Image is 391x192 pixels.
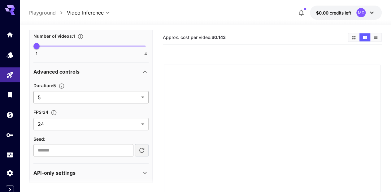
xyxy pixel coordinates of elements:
div: MD [356,8,366,17]
span: Video Inference [67,9,104,16]
div: API Keys [6,131,14,139]
div: Home [6,31,14,39]
div: Advanced controls [33,64,149,79]
a: Playground [29,9,56,16]
span: Number of videos : 1 [33,33,75,39]
div: Models [6,51,14,59]
span: 4 [144,51,147,57]
p: Advanced controls [33,68,80,75]
button: Set the number of duration [56,83,67,89]
b: $0.143 [211,35,226,40]
button: Show videos in grid view [348,33,359,41]
div: API-only settings [33,165,149,180]
div: Wallet [6,111,14,119]
div: Playground [6,71,14,79]
button: Specify how many videos to generate in a single request. Each video generation will be charged se... [75,33,86,40]
span: $0.00 [316,10,330,15]
span: Duration : 5 [33,83,56,88]
div: Library [6,91,14,99]
span: Approx. cost per video: [163,35,226,40]
span: 5 [38,94,139,101]
span: 1 [36,51,37,57]
button: Set the fps [48,109,59,116]
button: $0.00MD [310,6,382,20]
span: 24 [38,120,139,128]
span: FPS : 24 [33,109,48,115]
span: Seed : [33,136,45,142]
button: Show videos in video view [359,33,370,41]
div: $0.00 [316,10,351,16]
button: Show videos in list view [370,33,381,41]
span: credits left [330,10,351,15]
div: Show videos in grid viewShow videos in video viewShow videos in list view [348,33,382,42]
p: API-only settings [33,169,76,177]
nav: breadcrumb [29,9,67,16]
div: Usage [6,151,14,159]
div: Settings [6,169,14,177]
